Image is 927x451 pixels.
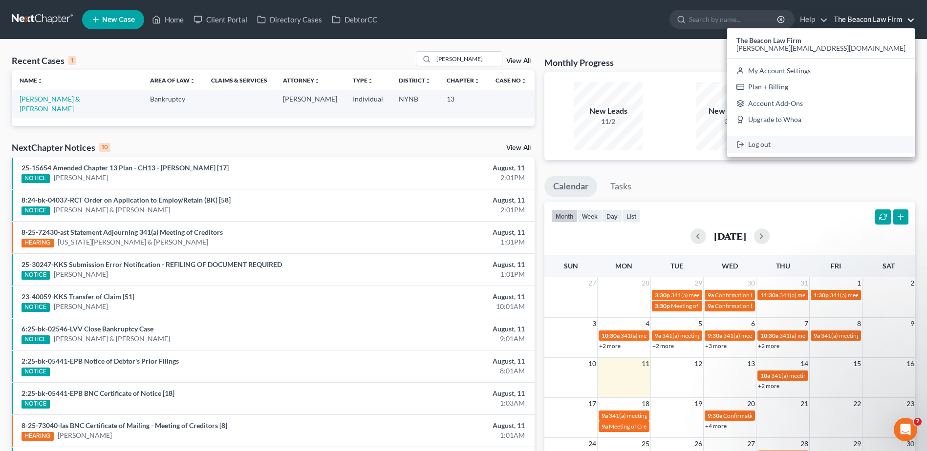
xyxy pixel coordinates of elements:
h2: [DATE] [714,231,746,241]
strong: The Beacon Law Firm [736,36,801,44]
th: Claims & Services [203,70,275,90]
span: 22 [852,398,862,410]
span: 9a [814,332,820,339]
span: 28 [799,438,809,450]
a: [PERSON_NAME] & [PERSON_NAME] [54,205,170,215]
a: +2 more [758,342,779,349]
span: Sun [564,262,578,270]
span: 341(a) meeting for [PERSON_NAME] [779,291,874,299]
i: unfold_more [425,78,431,84]
div: 8:01AM [364,366,525,376]
iframe: Intercom live chat [894,418,917,441]
span: Confirmation hearing for [PERSON_NAME] & [PERSON_NAME] [715,302,878,309]
div: August, 11 [364,389,525,398]
div: HEARING [22,239,54,247]
h3: Monthly Progress [544,57,614,68]
i: unfold_more [367,78,373,84]
a: [US_STATE][PERSON_NAME] & [PERSON_NAME] [58,237,208,247]
a: 8:24-bk-04037-RCT Order on Application to Employ/Retain (BK) [58] [22,196,231,204]
span: 341(a) meeting for [PERSON_NAME] [830,291,924,299]
div: 10 [99,143,110,152]
a: [PERSON_NAME] & [PERSON_NAME] [54,334,170,344]
button: month [551,209,578,223]
div: NOTICE [22,271,50,280]
div: August, 11 [364,163,525,173]
span: Meeting of Creditors for [PERSON_NAME] [671,302,779,309]
a: +4 more [705,422,727,430]
span: Wed [722,262,738,270]
a: [PERSON_NAME] [54,302,108,311]
i: unfold_more [314,78,320,84]
span: Tue [670,262,683,270]
div: Recent Cases [12,55,76,66]
a: The Beacon Law Firm [829,11,915,28]
span: 19 [693,398,703,410]
button: week [578,209,602,223]
i: unfold_more [474,78,480,84]
span: 9a [708,291,714,299]
a: Districtunfold_more [399,77,431,84]
span: Mon [615,262,632,270]
a: [PERSON_NAME] [54,269,108,279]
span: 341(a) meeting for [PERSON_NAME] [723,332,818,339]
span: 10:30a [602,332,620,339]
a: Help [795,11,828,28]
div: 1:01PM [364,269,525,279]
a: View All [506,144,531,151]
span: 12 [693,358,703,369]
a: 8-25-73040-las BNC Certificate of Mailing - Meeting of Creditors [8] [22,421,227,430]
a: 2:25-bk-05441-EPB Notice of Debtor's Prior Filings [22,357,179,365]
a: Client Portal [189,11,252,28]
a: 25-15654 Amended Chapter 13 Plan - CH13 - [PERSON_NAME] [17] [22,164,229,172]
a: 23-40059-KKS Transfer of Claim [51] [22,292,134,301]
a: Typeunfold_more [353,77,373,84]
div: 10:01AM [364,302,525,311]
a: +2 more [758,382,779,389]
a: Account Add-Ons [727,95,915,112]
a: Directory Cases [252,11,327,28]
span: Confirmation hearing for [PERSON_NAME] [723,412,834,419]
span: 7 [803,318,809,329]
a: View All [506,58,531,64]
a: Upgrade to Whoa [727,112,915,128]
span: 27 [587,277,597,289]
span: 1:30p [814,291,829,299]
span: 341(a) meeting for [PERSON_NAME] [779,332,874,339]
span: 10 [587,358,597,369]
span: 8 [856,318,862,329]
div: NOTICE [22,368,50,376]
a: 25-30247-KKS Submission Error Notification - REFILING OF DOCUMENT REQUIRED [22,260,282,268]
div: New Leads [574,105,643,117]
a: [PERSON_NAME] [58,430,112,440]
div: 9:01AM [364,334,525,344]
span: New Case [102,16,135,23]
div: 1 [68,56,76,65]
div: August, 11 [364,227,525,237]
i: unfold_more [37,78,43,84]
span: 26 [693,438,703,450]
span: [PERSON_NAME][EMAIL_ADDRESS][DOMAIN_NAME] [736,44,905,52]
span: 9:30a [708,412,722,419]
div: NOTICE [22,303,50,312]
span: 10:30a [760,332,778,339]
div: New Clients [696,105,764,117]
div: 11/2 [574,117,643,126]
span: 9a [708,302,714,309]
a: +2 more [599,342,621,349]
span: 9 [909,318,915,329]
div: NOTICE [22,335,50,344]
i: unfold_more [521,78,527,84]
div: NextChapter Notices [12,142,110,153]
span: 9a [655,332,661,339]
span: 341(a) meeting for [PERSON_NAME] [662,332,756,339]
a: [PERSON_NAME] [54,173,108,183]
span: 7 [914,418,922,426]
a: Attorneyunfold_more [283,77,320,84]
span: 341(a) meeting for [PERSON_NAME] [771,372,865,379]
button: list [622,209,641,223]
span: 24 [587,438,597,450]
div: 1:01AM [364,430,525,440]
a: Case Nounfold_more [496,77,527,84]
span: 29 [693,277,703,289]
span: 21 [799,398,809,410]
